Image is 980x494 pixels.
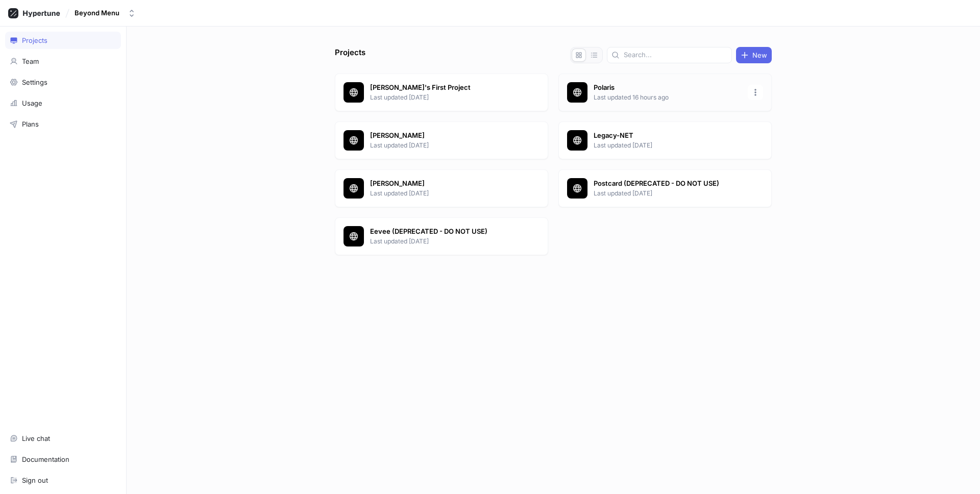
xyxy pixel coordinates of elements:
p: Last updated [DATE] [594,189,742,198]
p: [PERSON_NAME] [370,179,518,189]
div: Projects [22,36,47,44]
div: Live chat [22,434,50,442]
div: Usage [22,99,42,107]
p: Last updated [DATE] [370,237,518,246]
p: [PERSON_NAME] [370,131,518,141]
div: Plans [22,120,39,128]
button: Beyond Menu [70,5,140,21]
div: Documentation [22,455,69,463]
p: Projects [335,47,365,63]
div: Sign out [22,476,48,484]
div: Settings [22,78,47,86]
p: Postcard (DEPRECATED - DO NOT USE) [594,179,742,189]
a: Projects [5,32,121,49]
a: Plans [5,115,121,133]
a: Documentation [5,451,121,468]
a: Usage [5,94,121,112]
div: Team [22,57,39,65]
p: Last updated [DATE] [594,141,742,150]
p: Eevee (DEPRECATED - DO NOT USE) [370,227,518,237]
input: Search... [624,50,727,60]
a: Team [5,53,121,70]
p: Legacy-NET [594,131,742,141]
p: [PERSON_NAME]'s First Project [370,83,518,93]
p: Last updated [DATE] [370,141,518,150]
button: New [736,47,772,63]
p: Last updated [DATE] [370,93,518,102]
span: New [752,52,767,58]
p: Last updated [DATE] [370,189,518,198]
p: Last updated 16 hours ago [594,93,742,102]
div: Beyond Menu [75,9,119,17]
p: Polaris [594,83,742,93]
a: Settings [5,73,121,91]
